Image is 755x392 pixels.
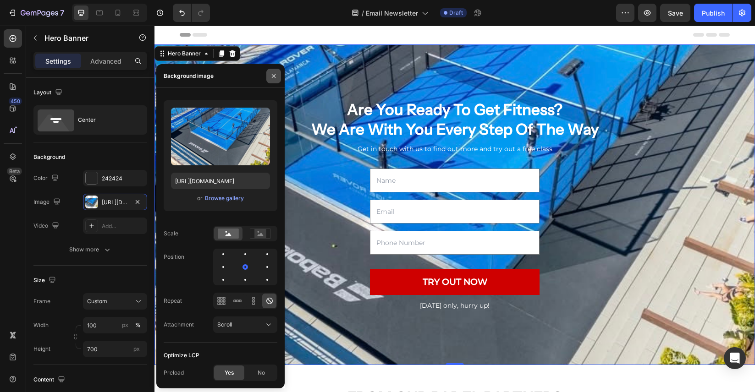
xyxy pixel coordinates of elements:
[154,26,755,392] iframe: Design area
[217,321,232,328] span: Scroll
[205,194,244,202] div: Browse gallery
[724,347,746,369] div: Open Intercom Messenger
[26,362,574,382] p: ⁠⁠⁠⁠⁠⁠⁠
[268,250,333,263] div: TRY OUT NOW
[122,321,128,329] div: px
[25,361,575,383] h2: Rich Text Editor. Editing area: main
[133,345,140,352] span: px
[449,9,463,17] span: Draft
[90,56,121,66] p: Advanced
[215,143,385,167] input: Name
[33,241,147,258] button: Show more
[216,276,384,284] p: [DATE] only, hurry up!
[83,293,147,310] button: Custom
[45,56,71,66] p: Settings
[135,321,141,329] div: %
[193,363,408,381] strong: FROM OUR PADEL PARTNERS
[258,369,265,377] span: No
[164,72,214,80] div: Background image
[362,8,364,18] span: /
[69,245,112,254] div: Show more
[171,108,270,165] img: preview-image
[7,168,22,175] div: Beta
[83,317,147,333] input: px%
[33,297,50,305] label: Frame
[702,8,725,18] div: Publish
[164,297,182,305] div: Repeat
[668,9,683,17] span: Save
[213,316,277,333] button: Scroll
[164,321,194,329] div: Attachment
[197,193,203,204] span: or
[4,4,68,22] button: 7
[33,220,61,232] div: Video
[33,321,49,329] label: Width
[164,351,199,359] div: Optimize LCP
[60,7,64,18] p: 7
[660,4,690,22] button: Save
[102,222,145,230] div: Add...
[83,341,147,357] input: px
[102,174,145,183] div: 242424
[33,87,64,99] div: Layout
[11,24,48,32] div: Hero Banner
[173,4,210,22] div: Undo/Redo
[164,253,184,261] div: Position
[164,369,184,377] div: Preload
[171,173,270,189] input: https://example.com/image.jpg
[215,205,385,229] input: Phone Number
[33,345,50,353] label: Height
[44,33,122,44] p: Hero Banner
[33,274,58,287] div: Size
[132,320,143,331] button: px
[87,297,107,305] span: Custom
[9,98,22,105] div: 450
[215,244,385,270] button: TRY OUT NOW
[215,174,385,198] input: Email
[102,198,128,207] div: [URL][DOMAIN_NAME]
[204,194,244,203] button: Browse gallery
[694,4,733,22] button: Publish
[33,172,61,185] div: Color
[164,229,178,238] div: Scale
[366,8,418,18] span: Email Newsletter
[33,374,67,386] div: Content
[120,320,131,331] button: %
[225,369,234,377] span: Yes
[33,196,62,208] div: Image
[33,153,65,161] div: Background
[78,109,134,131] div: Center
